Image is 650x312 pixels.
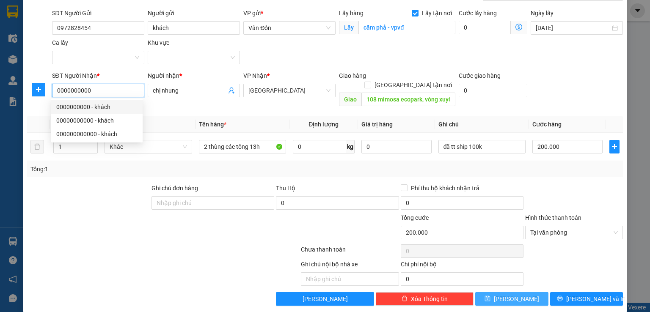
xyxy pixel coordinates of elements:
[610,143,619,150] span: plus
[52,8,144,18] div: SĐT Người Gửi
[56,102,138,112] div: 0000000000 - khách
[199,140,286,153] input: VD: Bàn, Ghế
[361,140,432,153] input: 0
[459,72,501,79] label: Cước giao hàng
[376,292,474,306] button: deleteXóa Thông tin
[401,214,429,221] span: Tổng cước
[515,24,522,30] span: dollar-circle
[361,93,455,106] input: Dọc đường
[361,121,393,128] span: Giá trị hàng
[557,296,563,302] span: printer
[401,260,523,272] div: Chi phí nội bộ
[32,83,45,96] button: plus
[151,196,274,210] input: Ghi chú đơn hàng
[243,72,267,79] span: VP Nhận
[536,23,610,33] input: Ngày lấy
[148,8,240,18] div: Người gửi
[32,86,45,93] span: plus
[56,116,138,125] div: 00000000000 - khách
[276,292,374,306] button: [PERSON_NAME]
[30,140,44,153] button: delete
[51,114,143,127] div: 00000000000 - khách
[339,93,361,106] span: Giao
[438,140,526,153] input: Ghi Chú
[303,294,348,304] span: [PERSON_NAME]
[459,21,511,34] input: Cước lấy hàng
[419,8,455,18] span: Lấy tận nơi
[248,22,331,34] span: Vân Đồn
[110,140,187,153] span: Khác
[459,10,497,16] label: Cước lấy hàng
[339,10,364,16] span: Lấy hàng
[609,140,620,153] button: plus
[276,185,295,192] span: Thu Hộ
[408,183,483,193] span: Phí thu hộ khách nhận trả
[30,164,251,174] div: Tổng: 1
[301,260,399,272] div: Ghi chú nội bộ nhà xe
[151,185,198,192] label: Ghi chú đơn hàng
[531,10,554,16] label: Ngày lấy
[358,21,455,34] input: Lấy tận nơi
[475,292,548,306] button: save[PERSON_NAME]
[51,127,143,141] div: 000000000000 - khách
[566,294,625,304] span: [PERSON_NAME] và In
[371,80,455,90] span: [GEOGRAPHIC_DATA] tận nơi
[494,294,539,304] span: [PERSON_NAME]
[243,8,336,18] div: VP gửi
[52,71,144,80] div: SĐT Người Nhận
[459,84,527,97] input: Cước giao hàng
[228,87,235,94] span: user-add
[51,100,143,114] div: 0000000000 - khách
[411,294,448,304] span: Xóa Thông tin
[402,296,408,302] span: delete
[248,84,331,97] span: Hà Nội
[435,116,529,133] th: Ghi chú
[525,214,581,221] label: Hình thức thanh toán
[346,140,355,153] span: kg
[339,21,358,34] span: Lấy
[300,245,399,260] div: Chưa thanh toán
[550,292,623,306] button: printer[PERSON_NAME] và In
[148,71,240,80] div: Người nhận
[52,39,68,46] label: Ca lấy
[308,121,339,128] span: Định lượng
[199,121,226,128] span: Tên hàng
[148,38,240,47] div: Khu vực
[339,72,366,79] span: Giao hàng
[532,121,562,128] span: Cước hàng
[301,272,399,286] input: Nhập ghi chú
[56,129,138,139] div: 000000000000 - khách
[485,296,490,302] span: save
[530,226,618,239] span: Tại văn phòng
